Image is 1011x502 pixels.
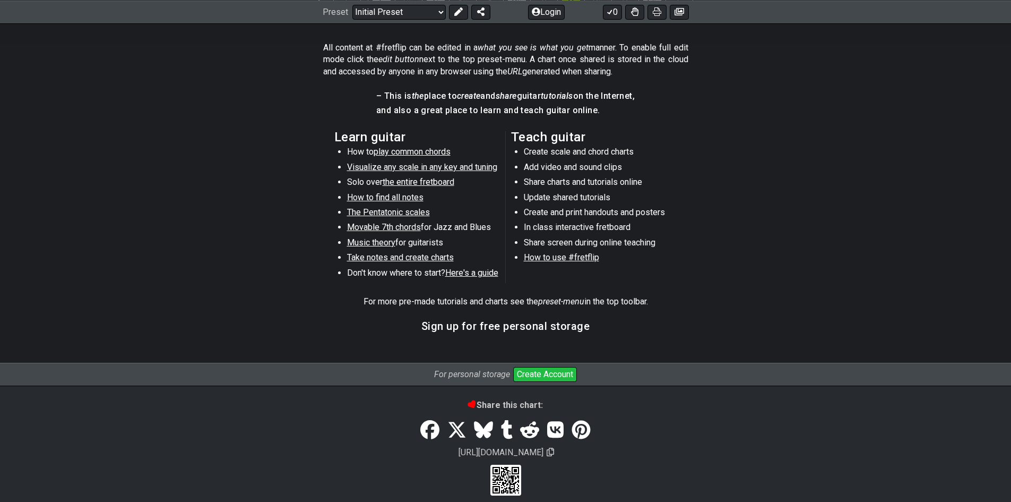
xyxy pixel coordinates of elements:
select: Preset [352,4,446,19]
em: create [457,91,480,101]
span: Here's a guide [445,268,498,278]
div: Scan to view on your cellphone. [490,465,521,496]
i: For personal storage [434,369,510,379]
b: Share this chart: [468,400,543,410]
li: Create scale and chord charts [524,146,675,161]
em: share [496,91,517,101]
button: Login [528,4,565,19]
em: URL [507,66,522,76]
button: Toggle Dexterity for all fretkits [625,4,644,19]
em: tutorials [541,91,573,101]
li: How to [347,146,498,161]
li: Solo over [347,176,498,191]
span: the entire fretboard [383,177,454,187]
li: Share screen during online teaching [524,237,675,252]
span: Take notes and create charts [347,252,454,262]
button: Create Account [513,367,577,382]
button: 0 [603,4,622,19]
span: Movable 7th chords [347,222,421,232]
li: for guitarists [347,237,498,252]
span: Preset [323,7,348,17]
span: [URL][DOMAIN_NAME] [457,446,545,459]
em: the [412,91,424,101]
h4: and also a great place to learn and teach guitar online. [376,105,635,116]
a: Pinterest [567,415,594,445]
a: Tumblr [497,415,516,445]
li: Share charts and tutorials online [524,176,675,191]
li: Don't know where to start? [347,267,498,282]
em: what you see is what you get [478,42,589,53]
li: Create and print handouts and posters [524,207,675,222]
a: VK [543,415,568,445]
span: play common chords [374,147,451,157]
span: Visualize any scale in any key and tuning [347,162,497,172]
em: preset-menu [538,296,584,307]
span: Music theory [347,237,395,248]
p: For more pre-made tutorials and charts see the in the top toolbar. [364,296,648,308]
a: Tweet [444,415,470,445]
span: How to use #fretflip [524,252,599,262]
button: Share Preset [471,4,490,19]
a: Reddit [516,415,543,445]
li: In class interactive fretboard [524,222,675,236]
li: for Jazz and Blues [347,222,498,236]
button: Edit Preset [449,4,468,19]
li: Add video and sound clips [524,161,675,176]
h3: Sign up for free personal storage [421,320,590,332]
h2: Teach guitar [511,131,677,143]
p: All content at #fretflip can be edited in a manner. To enable full edit mode click the next to th... [323,42,688,78]
button: Print [647,4,667,19]
em: edit button [378,54,419,64]
button: Create image [670,4,689,19]
span: How to find all notes [347,192,424,202]
span: The Pentatonic scales [347,207,430,217]
h2: Learn guitar [334,131,500,143]
a: Share on Facebook [417,415,443,445]
a: Bluesky [470,415,497,445]
h4: – This is place to and guitar on the Internet, [376,90,635,102]
li: Update shared tutorials [524,192,675,207]
span: Copy url to clipboard [547,447,554,457]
